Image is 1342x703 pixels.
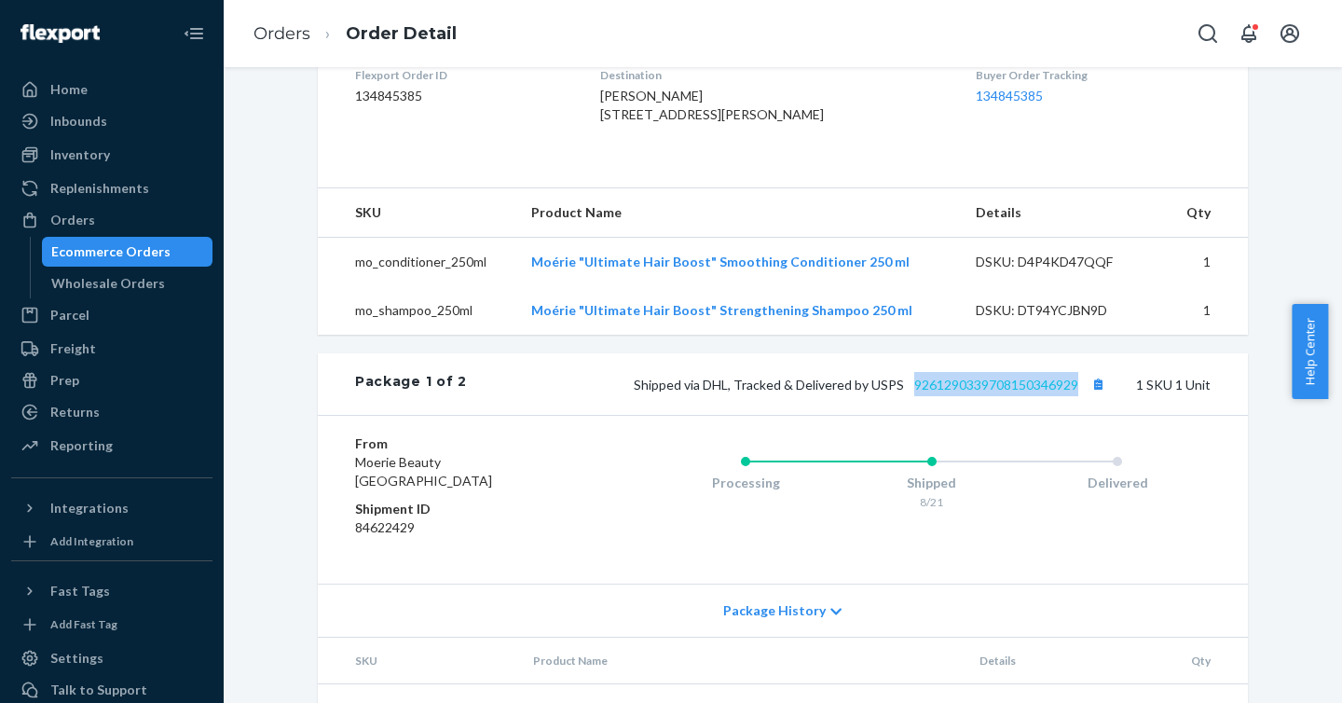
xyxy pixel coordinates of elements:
dt: Shipment ID [355,500,578,518]
button: Open account menu [1271,15,1308,52]
div: Returns [50,403,100,421]
div: Reporting [50,436,113,455]
div: 1 SKU 1 Unit [467,372,1211,396]
a: 134845385 [976,88,1043,103]
div: Fast Tags [50,582,110,600]
div: Add Integration [50,533,133,549]
td: 1 [1165,238,1248,287]
div: Delivered [1024,474,1211,492]
a: Moérie "Ultimate Hair Boost" Smoothing Conditioner 250 ml [531,254,910,269]
dd: 134845385 [355,87,570,105]
div: Talk to Support [50,681,147,699]
dt: From [355,434,578,453]
button: Open Search Box [1189,15,1226,52]
dt: Destination [600,67,947,83]
span: Package History [723,601,826,620]
div: Shipped [839,474,1025,492]
button: Help Center [1292,304,1328,399]
div: Add Fast Tag [50,616,117,632]
a: Prep [11,365,212,395]
button: Fast Tags [11,576,212,606]
a: Wholesale Orders [42,269,213,298]
div: Inventory [50,145,110,164]
button: Open notifications [1230,15,1267,52]
div: 8/21 [839,494,1025,510]
th: SKU [318,638,518,684]
a: Inventory [11,140,212,170]
a: Freight [11,334,212,364]
a: Add Integration [11,531,212,553]
div: DSKU: DT94YCJBN9D [976,301,1151,320]
a: Moérie "Ultimate Hair Boost" Strengthening Shampoo 250 ml [531,302,912,318]
a: Ecommerce Orders [42,237,213,267]
a: Settings [11,643,212,673]
div: Orders [50,211,95,229]
div: Replenishments [50,179,149,198]
a: Returns [11,397,212,427]
a: Orders [11,205,212,235]
dt: Buyer Order Tracking [976,67,1211,83]
dd: 84622429 [355,518,578,537]
a: Order Detail [346,23,457,44]
a: Inbounds [11,106,212,136]
div: Freight [50,339,96,358]
div: Inbounds [50,112,107,131]
img: Flexport logo [21,24,100,43]
div: Home [50,80,88,99]
span: Shipped via DHL, Tracked & Delivered by USPS [634,377,1110,393]
div: Integrations [50,499,129,517]
th: Product Name [518,638,965,684]
button: Copy tracking number [1086,372,1110,396]
button: Close Navigation [175,15,212,52]
th: Qty [1165,188,1248,238]
td: mo_shampoo_250ml [318,286,516,335]
div: Ecommerce Orders [51,242,171,261]
th: Product Name [516,188,961,238]
th: Qty [1170,638,1248,684]
span: [PERSON_NAME] [STREET_ADDRESS][PERSON_NAME] [600,88,824,122]
a: Parcel [11,300,212,330]
div: Prep [50,371,79,390]
th: SKU [318,188,516,238]
div: Package 1 of 2 [355,372,467,396]
th: Details [961,188,1166,238]
div: Settings [50,649,103,668]
span: Moerie Beauty [GEOGRAPHIC_DATA] [355,454,492,489]
th: Details [965,638,1170,684]
a: Home [11,75,212,104]
a: 9261290339708150346929 [914,377,1078,393]
a: Reporting [11,431,212,461]
button: Integrations [11,493,212,523]
div: Parcel [50,306,89,324]
td: 1 [1165,286,1248,335]
div: Processing [652,474,839,492]
a: Replenishments [11,173,212,203]
a: Add Fast Tag [11,613,212,636]
div: Wholesale Orders [51,274,165,293]
ol: breadcrumbs [239,7,472,62]
dt: Flexport Order ID [355,67,570,83]
td: mo_conditioner_250ml [318,238,516,287]
div: DSKU: D4P4KD47QQF [976,253,1151,271]
a: Orders [253,23,310,44]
